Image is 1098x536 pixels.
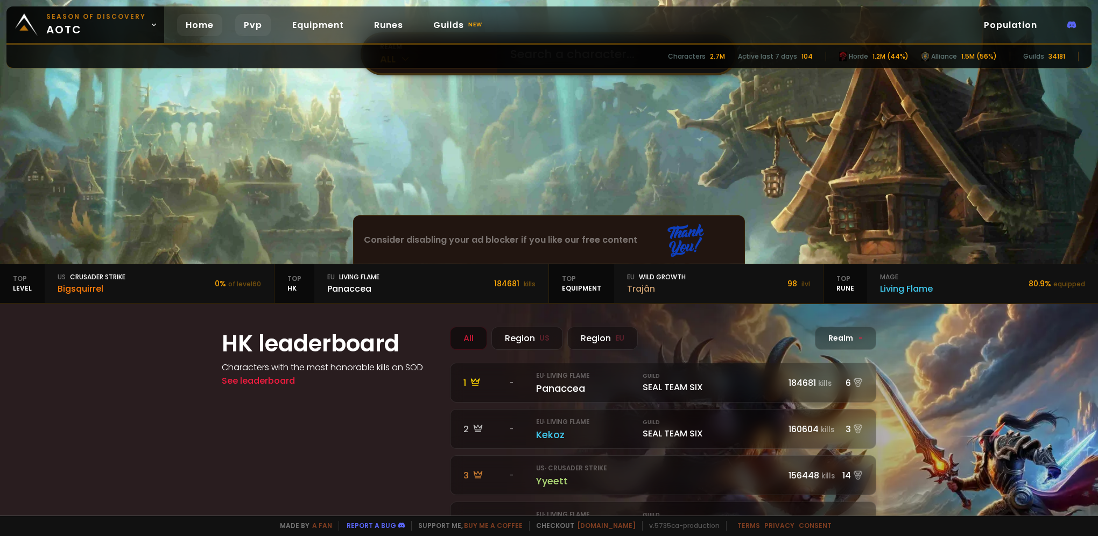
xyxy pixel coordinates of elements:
[975,14,1046,36] a: Population
[880,272,898,282] span: mage
[347,521,396,530] a: Report a bug
[818,378,832,389] small: kills
[177,14,222,36] a: Home
[284,14,353,36] a: Equipment
[643,511,782,533] div: SEAL TEAM SIX
[365,14,412,36] a: Runes
[494,278,536,290] div: 184681
[823,264,867,303] div: Rune
[6,6,164,43] a: Season of Discoveryaotc
[222,327,437,361] h1: HK leaderboard
[738,52,797,61] div: Active last 7 days
[836,274,854,284] span: Top
[801,279,810,288] small: ilvl
[577,521,636,530] a: [DOMAIN_NAME]
[215,278,261,290] div: 0 %
[615,333,624,344] small: EU
[58,282,125,295] div: Bigsquirrel
[643,511,782,519] small: Guild
[627,272,686,282] div: Wild Growth
[274,264,549,303] a: TopHKeuLiving FlamePanaccea184681 kills
[539,333,550,344] small: US
[643,418,782,440] div: SEAL TEAM SIX
[235,14,271,36] a: Pvp
[450,327,487,350] div: All
[450,409,876,449] a: 2 -eu· Living FlameKekoz GuildSEAL TEAM SIX160604kills3
[764,521,794,530] a: Privacy
[327,272,379,282] div: Living Flame
[799,521,832,530] a: Consent
[801,52,813,61] div: 104
[536,510,589,519] small: eu · Living Flame
[510,424,513,434] span: -
[1029,278,1085,290] div: 80.9 %
[880,282,933,295] div: Living Flame
[411,521,523,531] span: Support me,
[835,469,863,482] div: 14
[839,52,847,61] img: horde
[536,371,589,380] small: eu · Living Flame
[529,521,636,531] span: Checkout
[287,274,301,284] span: Top
[821,471,835,481] small: kills
[273,521,332,531] span: Made by
[510,378,513,387] span: -
[642,521,720,531] span: v. 5735ca - production
[789,423,819,435] span: 160604
[789,469,819,482] span: 156448
[450,455,876,495] a: 3 -us· Crusader StrikeYyeett 156448kills14
[1048,52,1065,61] div: 34181
[536,474,636,488] div: Yyeett
[222,375,295,387] a: See leaderboard
[821,425,834,435] small: kills
[1053,279,1085,288] small: equipped
[835,376,863,390] div: 6
[524,279,536,288] small: kills
[627,272,635,282] span: eu
[668,52,706,61] div: Characters
[46,12,146,38] span: aotc
[872,52,909,61] div: 1.2M (44%)
[466,18,484,31] small: new
[46,12,146,22] small: Season of Discovery
[510,470,513,480] span: -
[562,274,601,284] span: Top
[627,282,686,295] div: Trajân
[921,52,929,61] img: horde
[536,464,607,472] small: us · Crusader Strike
[425,14,493,36] a: Guildsnew
[463,422,503,436] div: 2
[450,363,876,403] a: 1 -eu· Living FlamePanaccea GuildSEAL TEAM SIX184681kills6
[835,422,863,436] div: 3
[643,372,782,380] small: Guild
[815,327,876,350] div: Realm
[921,52,957,61] div: Alliance
[835,515,863,528] div: 3
[312,521,332,530] a: a fan
[961,52,997,61] div: 1.5M (56%)
[787,278,810,290] div: 98
[354,216,744,264] div: Consider disabling your ad blocker if you like our free content
[222,361,437,374] h4: Characters with the most honorable kills on SOD
[789,377,816,389] span: 184681
[549,264,614,303] div: equipment
[464,521,523,530] a: Buy me a coffee
[549,264,823,303] a: TopequipmenteuWild GrowthTrajân98 ilvl
[536,418,589,426] small: eu · Living Flame
[1023,52,1044,61] div: Guilds
[491,327,563,350] div: Region
[839,52,868,61] div: Horde
[463,469,503,482] div: 3
[710,52,725,61] div: 2.7M
[463,376,503,390] div: 1
[643,372,782,394] div: SEAL TEAM SIX
[823,264,1098,303] a: TopRunemageLiving Flame80.9%equipped
[463,515,503,528] div: 4
[536,381,636,396] div: Panaccea
[327,272,335,282] span: eu
[13,274,32,284] span: Top
[327,282,379,295] div: Panaccea
[858,333,863,344] span: -
[536,427,636,442] div: Kekoz
[643,418,782,427] small: Guild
